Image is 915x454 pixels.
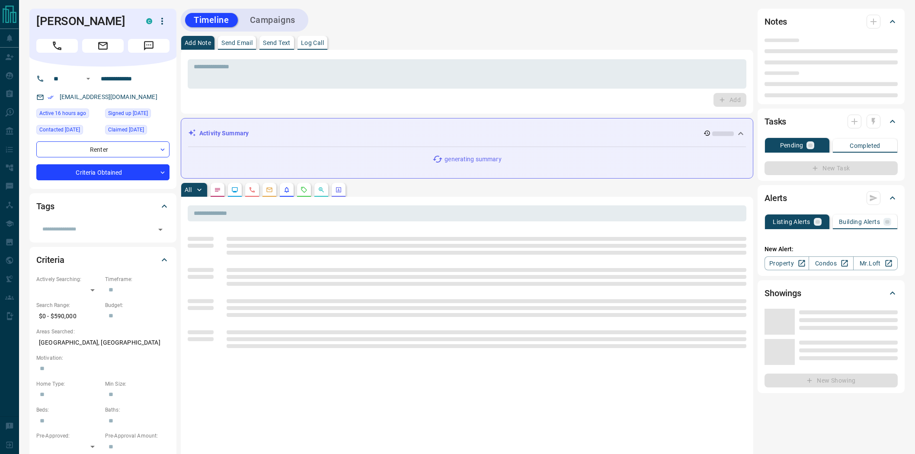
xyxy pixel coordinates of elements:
[188,125,746,141] div: Activity Summary
[765,15,787,29] h2: Notes
[146,18,152,24] div: condos.ca
[105,109,170,121] div: Mon Aug 05 2019
[335,186,342,193] svg: Agent Actions
[839,219,880,225] p: Building Alerts
[36,125,101,137] div: Sat Mar 12 2022
[765,256,809,270] a: Property
[850,143,880,149] p: Completed
[82,39,124,53] span: Email
[36,141,170,157] div: Renter
[83,74,93,84] button: Open
[105,406,170,414] p: Baths:
[199,129,249,138] p: Activity Summary
[301,40,324,46] p: Log Call
[773,219,810,225] p: Listing Alerts
[221,40,253,46] p: Send Email
[214,186,221,193] svg: Notes
[36,328,170,336] p: Areas Searched:
[36,275,101,283] p: Actively Searching:
[301,186,307,193] svg: Requests
[263,40,291,46] p: Send Text
[36,249,170,270] div: Criteria
[318,186,325,193] svg: Opportunities
[809,256,853,270] a: Condos
[36,199,54,213] h2: Tags
[105,125,170,137] div: Fri Mar 11 2022
[780,142,803,148] p: Pending
[249,186,256,193] svg: Calls
[765,245,898,254] p: New Alert:
[105,301,170,309] p: Budget:
[36,196,170,217] div: Tags
[283,186,290,193] svg: Listing Alerts
[108,125,144,134] span: Claimed [DATE]
[231,186,238,193] svg: Lead Browsing Activity
[185,13,238,27] button: Timeline
[36,354,170,362] p: Motivation:
[105,380,170,388] p: Min Size:
[36,39,78,53] span: Call
[39,109,86,118] span: Active 16 hours ago
[36,14,133,28] h1: [PERSON_NAME]
[105,275,170,283] p: Timeframe:
[36,309,101,323] p: $0 - $590,000
[60,93,157,100] a: [EMAIL_ADDRESS][DOMAIN_NAME]
[39,125,80,134] span: Contacted [DATE]
[36,380,101,388] p: Home Type:
[765,286,801,300] h2: Showings
[765,111,898,132] div: Tasks
[36,432,101,440] p: Pre-Approved:
[765,283,898,304] div: Showings
[48,94,54,100] svg: Email Verified
[185,40,211,46] p: Add Note
[154,224,166,236] button: Open
[36,336,170,350] p: [GEOGRAPHIC_DATA], [GEOGRAPHIC_DATA]
[36,406,101,414] p: Beds:
[36,109,101,121] div: Wed Aug 13 2025
[765,115,786,128] h2: Tasks
[36,253,64,267] h2: Criteria
[36,301,101,309] p: Search Range:
[185,187,192,193] p: All
[853,256,898,270] a: Mr.Loft
[36,164,170,180] div: Criteria Obtained
[128,39,170,53] span: Message
[105,432,170,440] p: Pre-Approval Amount:
[266,186,273,193] svg: Emails
[445,155,501,164] p: generating summary
[765,11,898,32] div: Notes
[241,13,304,27] button: Campaigns
[108,109,148,118] span: Signed up [DATE]
[765,188,898,208] div: Alerts
[765,191,787,205] h2: Alerts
